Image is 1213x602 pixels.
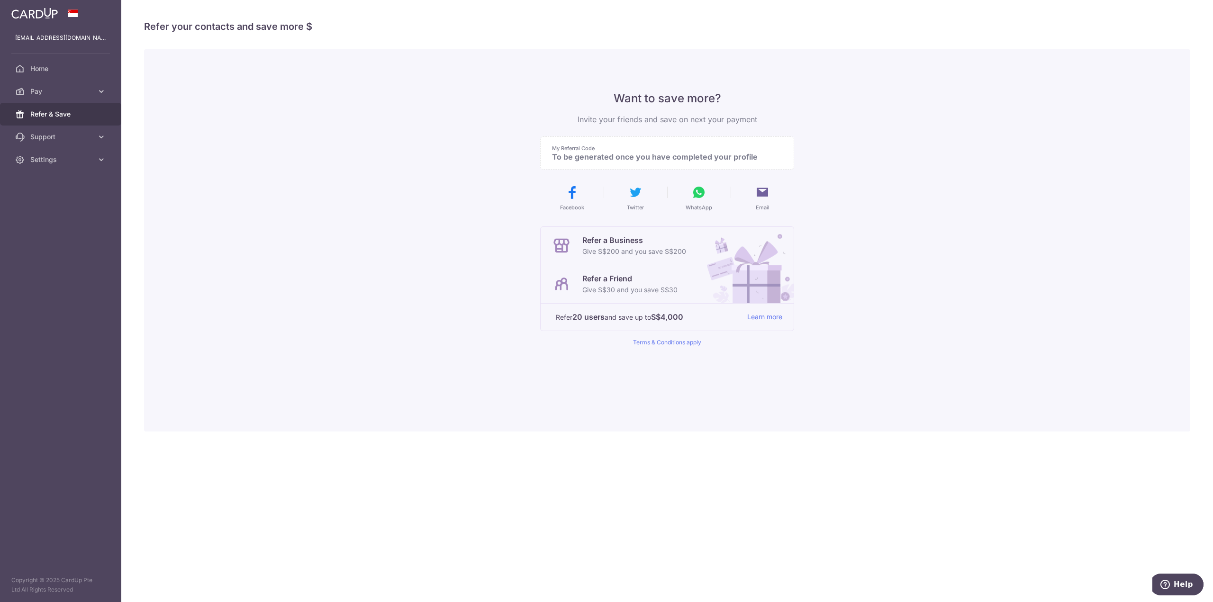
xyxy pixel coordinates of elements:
[633,339,701,346] a: Terms & Conditions apply
[21,7,41,15] span: Help
[582,234,686,246] p: Refer a Business
[627,204,644,211] span: Twitter
[1152,574,1204,597] iframe: Opens a widget where you can find more information
[582,246,686,257] p: Give S$200 and you save S$200
[734,185,790,211] button: Email
[671,185,727,211] button: WhatsApp
[607,185,663,211] button: Twitter
[144,19,1190,34] h4: Refer your contacts and save more $
[560,204,584,211] span: Facebook
[582,273,678,284] p: Refer a Friend
[30,132,93,142] span: Support
[11,8,58,19] img: CardUp
[552,152,775,162] p: To be generated once you have completed your profile
[30,64,93,73] span: Home
[30,109,93,119] span: Refer & Save
[572,311,605,323] strong: 20 users
[544,185,600,211] button: Facebook
[651,311,683,323] strong: S$4,000
[756,204,769,211] span: Email
[686,204,712,211] span: WhatsApp
[747,311,782,323] a: Learn more
[540,114,794,125] p: Invite your friends and save on next your payment
[582,284,678,296] p: Give S$30 and you save S$30
[30,155,93,164] span: Settings
[540,91,794,106] p: Want to save more?
[698,227,794,303] img: Refer
[552,144,775,152] p: My Referral Code
[30,87,93,96] span: Pay
[556,311,740,323] p: Refer and save up to
[15,33,106,43] p: [EMAIL_ADDRESS][DOMAIN_NAME]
